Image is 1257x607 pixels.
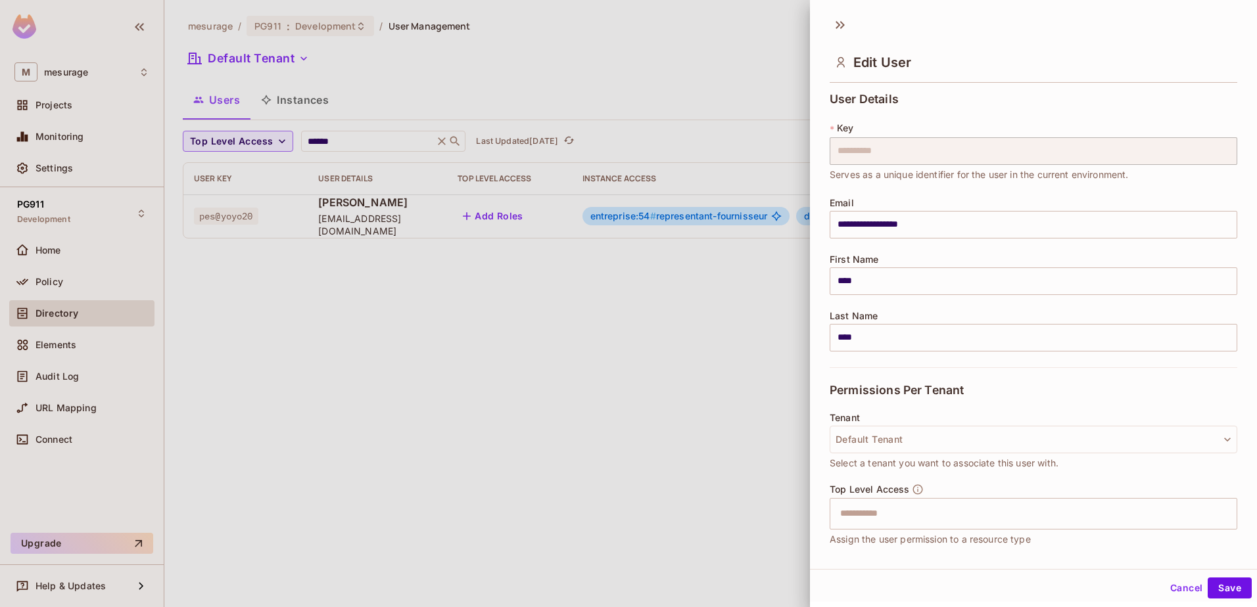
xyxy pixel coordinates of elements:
span: Assign the user permission to a resource type [830,532,1031,547]
span: Key [837,123,853,133]
span: User Details [830,93,899,106]
button: Default Tenant [830,426,1237,453]
span: Email [830,198,854,208]
button: Cancel [1165,577,1208,598]
span: Tenant [830,413,860,423]
span: Permissions Per Tenant [830,384,964,397]
span: Top Level Access [830,484,909,495]
span: Select a tenant you want to associate this user with. [830,456,1058,470]
button: Open [1230,512,1233,514]
span: Last Name [830,311,878,321]
span: Serves as a unique identifier for the user in the current environment. [830,168,1129,182]
button: Save [1208,577,1252,598]
span: First Name [830,254,879,265]
span: Edit User [853,55,911,70]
